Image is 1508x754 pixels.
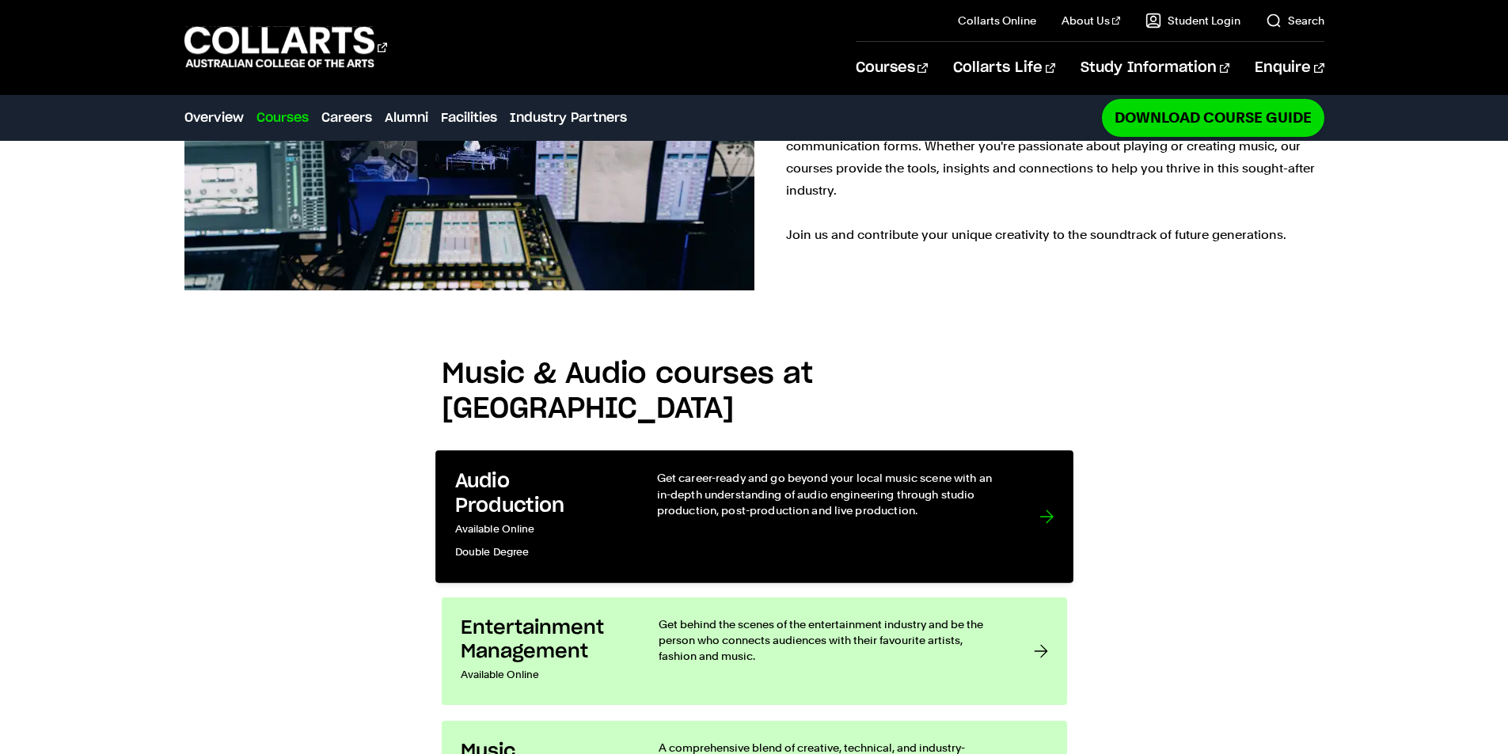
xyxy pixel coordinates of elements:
p: Music, and how it is delivered and received, is one of the world's most important art and communi... [786,113,1324,246]
a: About Us [1062,13,1120,28]
a: Collarts Online [958,13,1036,28]
div: Go to homepage [184,25,387,70]
a: Alumni [385,108,428,127]
a: Facilities [441,108,497,127]
a: Courses [856,42,928,94]
p: Available Online [461,664,627,686]
a: Industry Partners [510,108,627,127]
a: Download Course Guide [1102,99,1324,136]
p: Double Degree [454,541,624,564]
p: Get behind the scenes of the entertainment industry and be the person who connects audiences with... [659,616,1002,664]
a: Student Login [1145,13,1240,28]
a: Audio Production Available Online Double Degree Get career-ready and go beyond your local music s... [435,450,1073,582]
a: Courses [256,108,309,127]
a: Overview [184,108,244,127]
a: Entertainment Management Available Online Get behind the scenes of the entertainment industry and... [442,597,1067,705]
h3: Audio Production [454,470,624,518]
a: Search [1266,13,1324,28]
a: Collarts Life [953,42,1055,94]
a: Careers [321,108,372,127]
a: Study Information [1081,42,1229,94]
a: Enquire [1255,42,1324,94]
p: Available Online [454,518,624,541]
h3: Entertainment Management [461,616,627,664]
p: Get career-ready and go beyond your local music scene with an in-depth understanding of audio eng... [656,470,1007,518]
h2: Music & Audio courses at [GEOGRAPHIC_DATA] [442,357,1067,426]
